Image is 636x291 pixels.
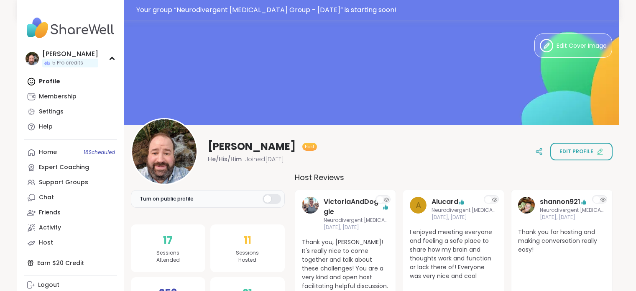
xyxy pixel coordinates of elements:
span: [DATE], [DATE] [324,224,389,231]
a: Help [24,119,117,134]
a: Activity [24,220,117,235]
img: shannon921 [518,197,535,214]
span: I enjoyed meeting everyone and feeling a safe place to share how my brain and thoughts work and f... [410,228,497,281]
span: 11 [244,233,251,248]
span: 17 [163,233,173,248]
span: Thank you, [PERSON_NAME]! It's really nice to come together and talk about these challenges! You ... [302,238,389,291]
span: [DATE], [DATE] [432,214,497,221]
span: Neurodivergent [MEDICAL_DATA]: [MEDICAL_DATA] [540,207,605,214]
img: ShareWell Nav Logo [24,13,117,43]
div: Help [39,123,53,131]
span: Sessions Attended [156,250,180,264]
div: Earn $20 Credit [24,255,117,270]
span: Neurodivergent [MEDICAL_DATA]: [MEDICAL_DATA] [432,207,497,214]
a: shannon921 [540,197,580,207]
span: Edit Cover Image [557,41,607,50]
div: Friends [39,209,61,217]
div: Home [39,148,57,157]
div: Membership [39,93,77,101]
img: VictoriaAndDoggie [302,197,319,214]
div: [PERSON_NAME] [42,49,98,59]
iframe: Spotlight [377,203,384,210]
span: Sessions Hosted [236,250,259,264]
a: shannon921 [518,197,535,221]
span: Edit profile [559,148,593,155]
span: Host [305,144,314,150]
div: Support Groups [39,178,88,187]
button: Edit Cover Image [534,33,612,58]
span: 18 Scheduled [84,149,115,156]
div: Host [39,239,53,247]
span: Thank you for hosting and making conversation really easy! [518,228,605,254]
a: VictoriaAndDoggie [302,197,319,231]
a: Expert Coaching [24,160,117,175]
span: He/His/Him [208,155,242,163]
img: Brian_L [132,119,197,184]
div: Activity [39,224,61,232]
img: banner [124,20,619,125]
span: [PERSON_NAME] [208,140,296,153]
a: A [410,197,427,221]
a: Host [24,235,117,250]
a: Chat [24,190,117,205]
a: Support Groups [24,175,117,190]
div: Your group “ Neurodivergent [MEDICAL_DATA] Group - [DATE] ” is starting soon! [136,5,614,15]
a: Settings [24,104,117,119]
div: Expert Coaching [39,163,89,172]
img: Brian_L [26,52,39,65]
span: Neurodivergent [MEDICAL_DATA]: [MEDICAL_DATA] [324,217,389,224]
button: Edit profile [550,143,613,160]
a: Friends [24,205,117,220]
span: [DATE], [DATE] [540,214,605,221]
div: Settings [39,108,64,116]
span: Joined [DATE] [245,155,284,163]
span: 5 Pro credits [52,59,83,67]
div: Chat [39,193,54,202]
a: Alucard [432,197,458,207]
a: Home18Scheduled [24,145,117,160]
div: Logout [38,281,59,289]
a: VictoriaAndDoggie [324,197,383,217]
a: Membership [24,89,117,104]
span: Turn on public profile [140,195,194,203]
span: A [416,199,421,211]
